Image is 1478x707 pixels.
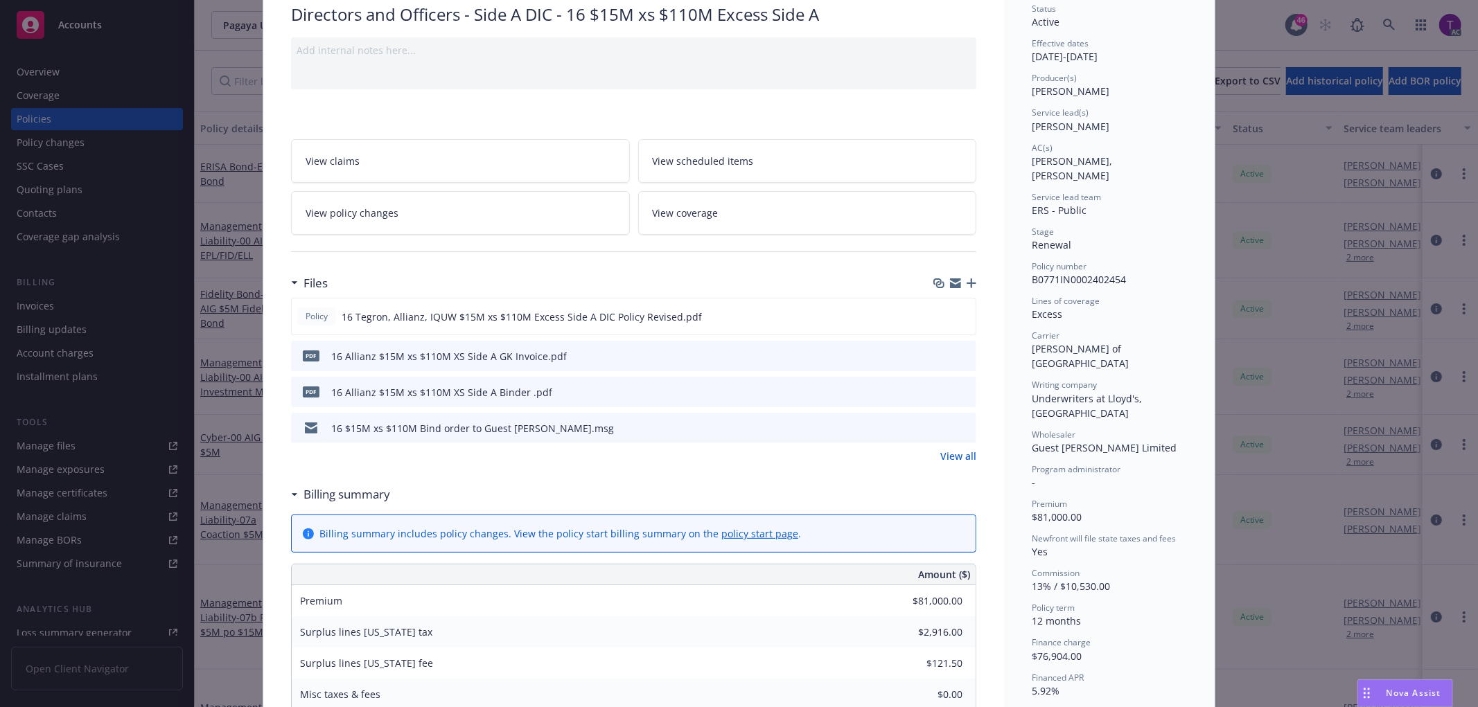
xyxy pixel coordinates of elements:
span: Finance charge [1032,636,1091,648]
button: download file [936,421,947,436]
button: download file [935,310,947,324]
button: preview file [958,310,970,324]
input: 0.00 [881,684,971,705]
span: 5.92% [1032,684,1059,697]
span: Surplus lines [US_STATE] tax [300,625,432,638]
button: download file [936,349,947,364]
div: 16 Allianz $15M xs $110M XS Side A Binder .pdf [331,385,552,400]
a: View coverage [638,191,977,235]
a: View policy changes [291,191,630,235]
span: Writing company [1032,379,1097,391]
span: Excess [1032,307,1062,321]
span: View policy changes [306,206,398,220]
span: Wholesaler [1032,429,1075,440]
span: Policy number [1032,260,1086,272]
a: View claims [291,139,630,183]
span: Premium [1032,498,1067,510]
span: Lines of coverage [1032,295,1100,307]
input: 0.00 [881,653,971,674]
span: Service lead(s) [1032,107,1089,118]
span: Premium [300,594,342,607]
a: View all [940,449,976,463]
span: 16 Tegron, Allianz, IQUW $15M xs $110M Excess Side A DIC Policy Revised.pdf [342,310,702,324]
span: 13% / $10,530.00 [1032,580,1110,593]
span: Active [1032,15,1059,28]
div: Files [291,274,328,292]
div: 16 $15M xs $110M Bind order to Guest [PERSON_NAME].msg [331,421,614,436]
span: Policy term [1032,602,1075,614]
div: 16 Allianz $15M xs $110M XS Side A GK Invoice.pdf [331,349,567,364]
span: $76,904.00 [1032,650,1082,663]
span: Financed APR [1032,672,1084,683]
span: Nova Assist [1387,687,1441,699]
span: Carrier [1032,330,1059,341]
button: download file [936,385,947,400]
a: View scheduled items [638,139,977,183]
span: AC(s) [1032,142,1053,154]
span: View scheduled items [653,154,754,168]
span: ERS - Public [1032,204,1086,217]
span: B0771IN0002402454 [1032,273,1126,286]
div: [DATE] - [DATE] [1032,37,1187,64]
span: Status [1032,3,1056,15]
button: preview file [958,385,971,400]
span: View claims [306,154,360,168]
div: Drag to move [1358,680,1375,706]
span: Service lead team [1032,191,1101,203]
span: pdf [303,386,319,397]
div: Add internal notes here... [297,43,971,57]
span: Producer(s) [1032,72,1077,84]
button: preview file [958,349,971,364]
span: [PERSON_NAME] of [GEOGRAPHIC_DATA] [1032,342,1129,370]
span: Newfront will file state taxes and fees [1032,533,1176,544]
input: 0.00 [881,591,971,611]
span: Surplus lines [US_STATE] fee [300,656,433,670]
span: $81,000.00 [1032,510,1082,523]
span: Commission [1032,567,1080,579]
a: policy start page [721,527,798,540]
span: [PERSON_NAME] [1032,120,1109,133]
span: [PERSON_NAME] [1032,84,1109,98]
span: pdf [303,350,319,361]
span: Amount ($) [918,567,970,582]
h3: Billing summary [303,485,390,503]
span: Policy [303,310,331,323]
span: Program administrator [1032,463,1120,475]
span: Renewal [1032,238,1071,251]
button: preview file [958,421,971,436]
span: View coverage [653,206,719,220]
h3: Files [303,274,328,292]
button: Nova Assist [1357,679,1453,707]
span: Effective dates [1032,37,1089,49]
span: 12 months [1032,614,1081,627]
span: Underwriters at Lloyd's, [GEOGRAPHIC_DATA] [1032,392,1145,420]
span: Guest [PERSON_NAME] Limited [1032,441,1177,454]
span: - [1032,476,1035,489]
span: Misc taxes & fees [300,688,380,701]
div: Directors and Officers - Side A DIC - 16 $15M xs $110M Excess Side A [291,3,976,26]
span: [PERSON_NAME], [PERSON_NAME] [1032,154,1115,182]
div: Billing summary includes policy changes. View the policy start billing summary on the . [319,526,801,541]
span: Stage [1032,226,1054,238]
span: Yes [1032,545,1048,558]
input: 0.00 [881,622,971,643]
div: Billing summary [291,485,390,503]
